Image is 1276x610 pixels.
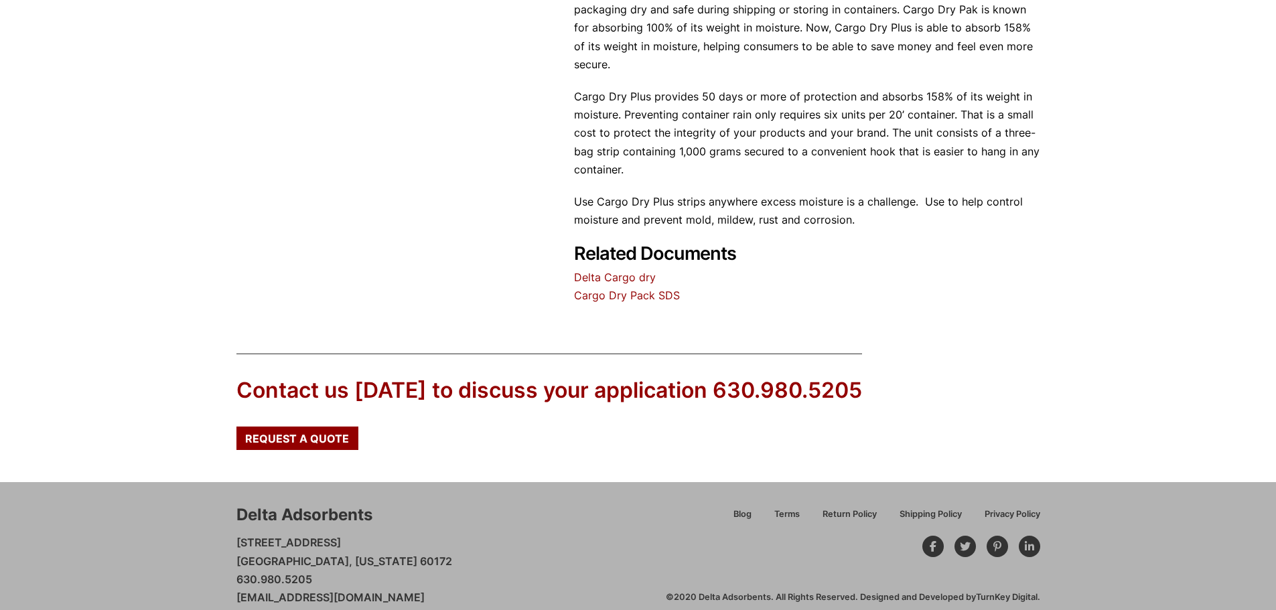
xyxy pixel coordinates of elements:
a: Request a Quote [236,427,358,449]
span: Terms [774,510,800,519]
div: ©2020 Delta Adsorbents. All Rights Reserved. Designed and Developed by . [666,591,1040,603]
span: Blog [733,510,752,519]
a: Return Policy [811,507,888,530]
span: Return Policy [823,510,877,519]
a: Blog [722,507,763,530]
p: Cargo Dry Plus provides 50 days or more of protection and absorbs 158% of its weight in moisture.... [574,88,1040,179]
a: Shipping Policy [888,507,973,530]
p: [STREET_ADDRESS] [GEOGRAPHIC_DATA], [US_STATE] 60172 630.980.5205 [236,534,452,607]
p: Use Cargo Dry Plus strips anywhere excess moisture is a challenge. Use to help control moisture a... [574,193,1040,229]
a: Privacy Policy [973,507,1040,530]
span: Request a Quote [245,433,349,444]
span: Shipping Policy [900,510,962,519]
a: [EMAIL_ADDRESS][DOMAIN_NAME] [236,591,425,604]
div: Delta Adsorbents [236,504,372,526]
a: TurnKey Digital [976,592,1038,602]
div: Contact us [DATE] to discuss your application 630.980.5205 [236,376,862,406]
a: Terms [763,507,811,530]
a: Delta Cargo dry [574,271,656,284]
a: Cargo Dry Pack SDS [574,289,680,302]
span: Privacy Policy [985,510,1040,519]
